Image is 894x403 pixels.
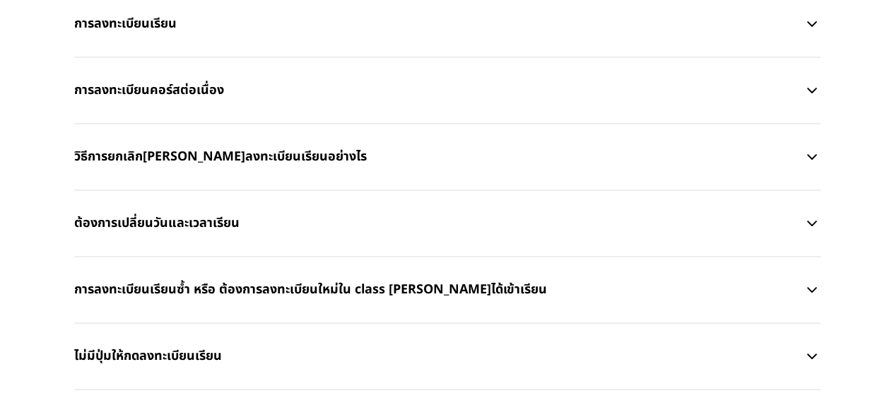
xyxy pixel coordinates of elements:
p: ต้องการเปลี่ยนวันและเวลาเรียน [74,202,804,245]
button: ไม่มีปุ่มให้กดลงทะเบียนเรียน [74,335,821,378]
button: การลงทะเบียนเรียน [74,3,821,45]
button: วิธีการยกเลิก[PERSON_NAME]ลงทะเบียนเรียนอย่างไร [74,136,821,178]
button: ต้องการเปลี่ยนวันและเวลาเรียน [74,202,821,245]
p: วิธีการยกเลิก[PERSON_NAME]ลงทะเบียนเรียนอย่างไร [74,136,804,178]
button: การลงทะเบียนคอร์สต่อเนื่อง [74,69,821,112]
p: การลงทะเบียนเรียนซ้ำ หรือ ต้องการลงทะเบียนใหม่ใน class [PERSON_NAME]ได้เข้าเรียน [74,269,804,311]
p: การลงทะเบียนคอร์สต่อเนื่อง [74,69,804,112]
p: ไม่มีปุ่มให้กดลงทะเบียนเรียน [74,335,804,378]
p: การลงทะเบียนเรียน [74,3,804,45]
button: การลงทะเบียนเรียนซ้ำ หรือ ต้องการลงทะเบียนใหม่ใน class [PERSON_NAME]ได้เข้าเรียน [74,269,821,311]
